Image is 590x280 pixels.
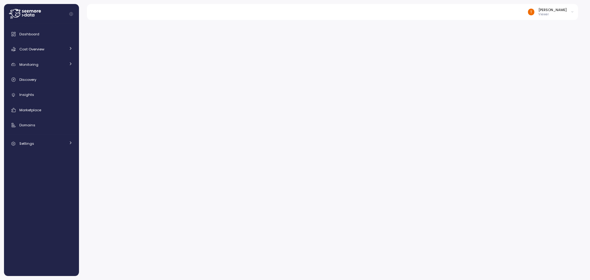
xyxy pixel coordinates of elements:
[19,32,39,37] span: Dashboard
[6,73,77,86] a: Discovery
[6,28,77,40] a: Dashboard
[6,119,77,131] a: Domains
[6,137,77,150] a: Settings
[528,9,534,15] img: ACg8ocJml0foWApaOMQy2-PyKNIfXiH2V-KiQM1nFjw1XwMASpq_4A=s96-c
[19,141,34,146] span: Settings
[19,108,41,112] span: Marketplace
[6,58,77,71] a: Monitoring
[19,62,38,67] span: Monitoring
[19,77,36,82] span: Discovery
[538,12,567,17] p: Viewer
[6,104,77,116] a: Marketplace
[67,12,75,16] button: Collapse navigation
[19,92,34,97] span: Insights
[6,43,77,55] a: Cost Overview
[538,7,567,12] div: [PERSON_NAME]
[19,47,44,52] span: Cost Overview
[19,123,35,128] span: Domains
[6,89,77,101] a: Insights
